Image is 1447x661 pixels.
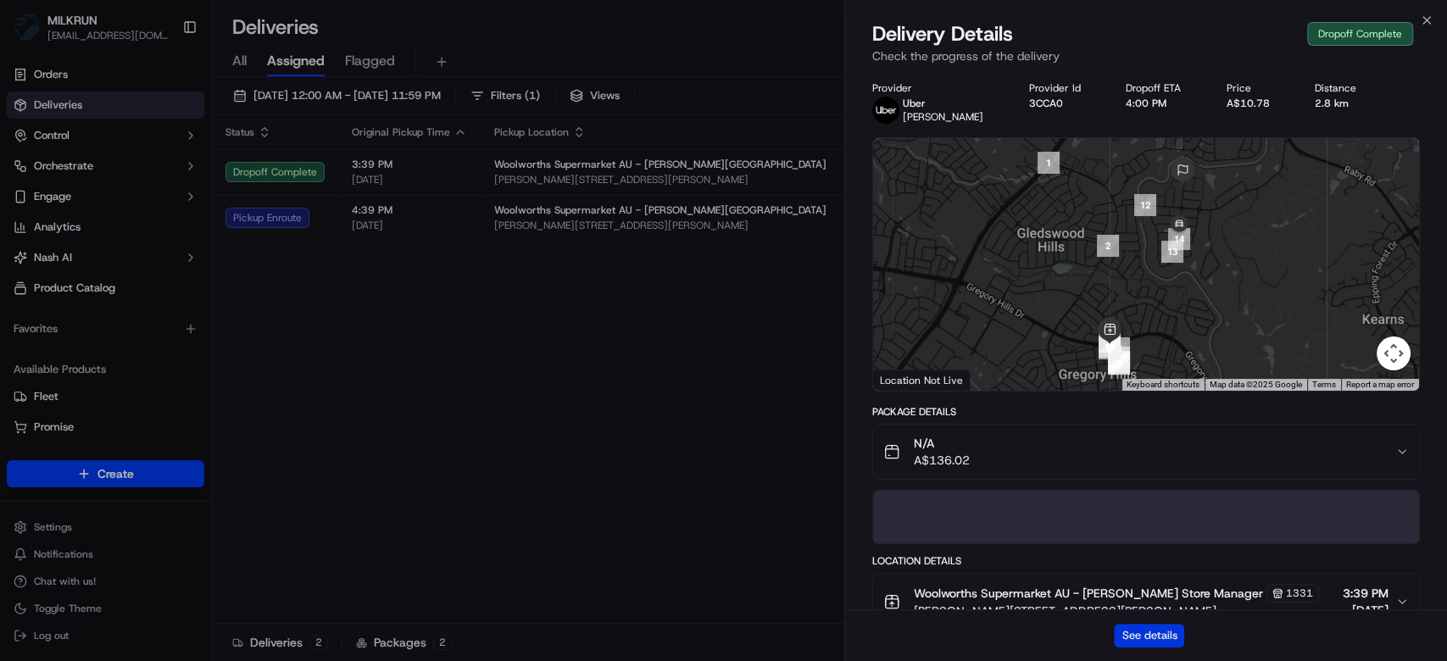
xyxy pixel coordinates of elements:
[1028,97,1062,110] button: 3CCA0
[1226,81,1288,95] div: Price
[903,110,983,124] span: [PERSON_NAME]
[872,97,899,124] img: uber-new-logo.jpeg
[872,554,1420,568] div: Location Details
[877,369,933,391] img: Google
[1108,337,1130,359] div: 8
[1346,380,1414,389] a: Report a map error
[1226,97,1288,110] div: A$10.78
[872,47,1420,64] p: Check the progress of the delivery
[873,369,971,391] div: Location Not Live
[1343,585,1389,602] span: 3:39 PM
[1028,81,1099,95] div: Provider Id
[1127,379,1199,391] button: Keyboard shortcuts
[1099,336,1121,358] div: 11
[1097,235,1119,257] div: 2
[877,369,933,391] a: Open this area in Google Maps (opens a new window)
[872,405,1420,419] div: Package Details
[1126,81,1199,95] div: Dropoff ETA
[872,20,1013,47] span: Delivery Details
[873,574,1419,630] button: Woolworths Supermarket AU - [PERSON_NAME] Store Manager1331[PERSON_NAME][STREET_ADDRESS][PERSON_N...
[914,603,1319,619] span: [PERSON_NAME][STREET_ADDRESS][PERSON_NAME]
[914,452,970,469] span: A$136.02
[1315,81,1375,95] div: Distance
[1286,586,1313,600] span: 1331
[872,81,1002,95] div: Provider
[903,97,983,110] p: Uber
[1168,228,1190,250] div: 14
[1343,602,1389,619] span: [DATE]
[1377,336,1411,370] button: Map camera controls
[1126,97,1199,110] div: 4:00 PM
[914,435,970,452] span: N/A
[1315,97,1375,110] div: 2.8 km
[1161,241,1183,263] div: 13
[914,585,1263,602] span: Woolworths Supermarket AU - [PERSON_NAME] Store Manager
[1134,194,1156,216] div: 12
[1312,380,1336,389] a: Terms (opens in new tab)
[1114,624,1184,647] button: See details
[873,425,1419,479] button: N/AA$136.02
[1108,353,1130,375] div: 9
[1038,152,1060,174] div: 1
[1210,380,1302,389] span: Map data ©2025 Google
